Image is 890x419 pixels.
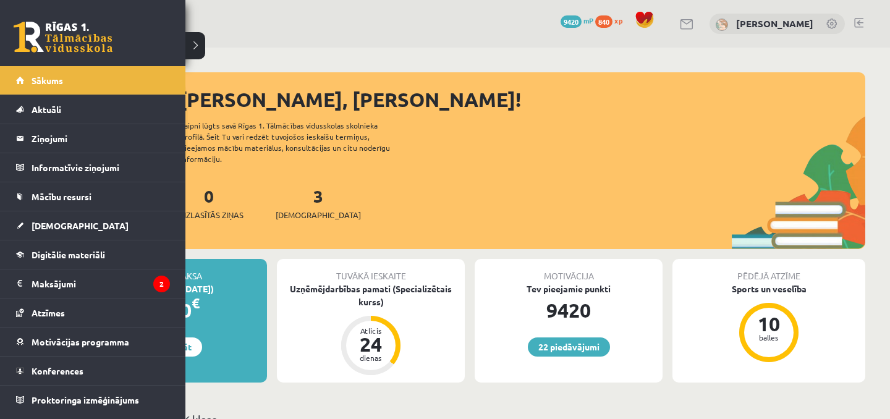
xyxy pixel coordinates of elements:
a: Sports un veselība 10 balles [672,282,865,364]
div: 24 [352,334,389,354]
div: 10 [750,314,787,334]
div: Atlicis [352,327,389,334]
span: Atzīmes [32,307,65,318]
span: Neizlasītās ziņas [174,209,244,221]
span: [DEMOGRAPHIC_DATA] [32,220,129,231]
i: 2 [153,276,170,292]
div: Pēdējā atzīme [672,259,865,282]
span: mP [583,15,593,25]
a: Motivācijas programma [16,328,170,356]
span: Motivācijas programma [32,336,129,347]
a: Ziņojumi [16,124,170,153]
a: 22 piedāvājumi [528,337,610,357]
span: 9420 [561,15,582,28]
a: Rīgas 1. Tālmācības vidusskola [14,22,112,53]
a: Atzīmes [16,298,170,327]
a: Aktuāli [16,95,170,124]
div: Laipni lūgts savā Rīgas 1. Tālmācības vidusskolas skolnieka profilā. Šeit Tu vari redzēt tuvojošo... [180,120,412,164]
span: € [192,294,200,312]
div: [PERSON_NAME], [PERSON_NAME]! [179,85,865,114]
a: 9420 mP [561,15,593,25]
span: [DEMOGRAPHIC_DATA] [276,209,361,221]
a: Informatīvie ziņojumi [16,153,170,182]
a: [PERSON_NAME] [736,17,813,30]
span: Proktoringa izmēģinājums [32,394,139,405]
div: balles [750,334,787,341]
a: Uzņēmējdarbības pamati (Specializētais kurss) Atlicis 24 dienas [277,282,465,377]
a: [DEMOGRAPHIC_DATA] [16,211,170,240]
a: Digitālie materiāli [16,240,170,269]
legend: Maksājumi [32,269,170,298]
a: 840 xp [595,15,629,25]
a: Sākums [16,66,170,95]
div: Tev pieejamie punkti [475,282,663,295]
div: 9420 [475,295,663,325]
a: Proktoringa izmēģinājums [16,386,170,414]
a: Maksājumi2 [16,269,170,298]
div: Motivācija [475,259,663,282]
span: Konferences [32,365,83,376]
div: dienas [352,354,389,362]
legend: Ziņojumi [32,124,170,153]
img: Marta Laura Neļķe [716,19,728,31]
span: Sākums [32,75,63,86]
a: Mācību resursi [16,182,170,211]
span: Mācību resursi [32,191,91,202]
a: 0Neizlasītās ziņas [174,185,244,221]
span: Digitālie materiāli [32,249,105,260]
a: 3[DEMOGRAPHIC_DATA] [276,185,361,221]
a: Konferences [16,357,170,385]
div: Sports un veselība [672,282,865,295]
span: 840 [595,15,612,28]
span: Aktuāli [32,104,61,115]
legend: Informatīvie ziņojumi [32,153,170,182]
div: Uzņēmējdarbības pamati (Specializētais kurss) [277,282,465,308]
span: xp [614,15,622,25]
div: Tuvākā ieskaite [277,259,465,282]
